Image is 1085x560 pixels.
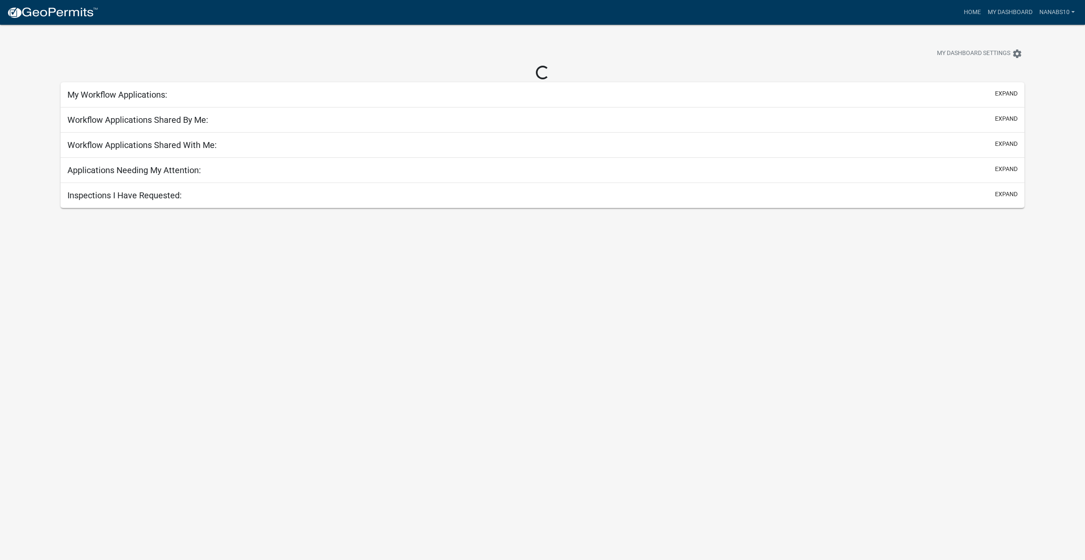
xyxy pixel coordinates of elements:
[995,89,1018,98] button: expand
[67,140,217,150] h5: Workflow Applications Shared With Me:
[995,114,1018,123] button: expand
[995,165,1018,174] button: expand
[930,45,1029,62] button: My Dashboard Settingssettings
[960,4,984,20] a: Home
[67,90,167,100] h5: My Workflow Applications:
[67,190,182,200] h5: Inspections I Have Requested:
[67,165,201,175] h5: Applications Needing My Attention:
[67,115,208,125] h5: Workflow Applications Shared By Me:
[984,4,1036,20] a: My Dashboard
[995,139,1018,148] button: expand
[937,49,1010,59] span: My Dashboard Settings
[1036,4,1078,20] a: nanabs10
[995,190,1018,199] button: expand
[1012,49,1022,59] i: settings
